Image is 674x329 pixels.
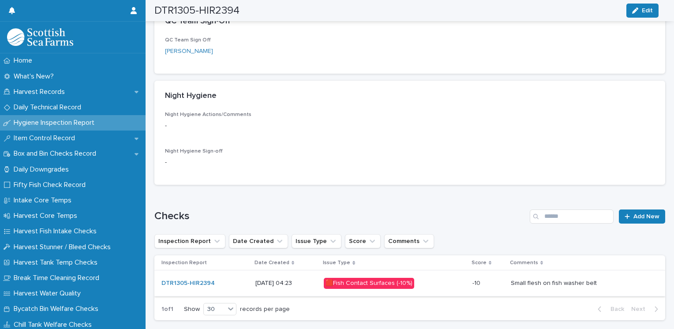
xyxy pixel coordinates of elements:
[10,289,88,298] p: Harvest Water Quality
[161,258,207,268] p: Inspection Report
[530,209,614,224] input: Search
[10,150,103,158] p: Box and Bin Checks Record
[10,103,88,112] p: Daily Technical Record
[626,4,659,18] button: Edit
[384,234,434,248] button: Comments
[184,306,200,313] p: Show
[472,278,482,287] p: -10
[165,47,213,56] a: [PERSON_NAME]
[10,56,39,65] p: Home
[631,306,651,312] span: Next
[10,321,99,329] p: Chill Tank Welfare Checks
[10,243,118,251] p: Harvest Stunner / Bleed Checks
[10,165,76,174] p: Daily Downgrades
[255,280,317,287] p: [DATE] 04:23
[204,305,225,314] div: 30
[633,213,659,220] span: Add New
[619,209,665,224] a: Add New
[323,258,350,268] p: Issue Type
[324,278,414,289] div: 🟥Fish Contact Surfaces (-10%)
[229,234,288,248] button: Date Created
[255,258,289,268] p: Date Created
[10,181,93,189] p: Fifty Fish Check Record
[154,234,225,248] button: Inspection Report
[10,88,72,96] p: Harvest Records
[642,7,653,14] span: Edit
[605,306,624,312] span: Back
[10,119,101,127] p: Hygiene Inspection Report
[10,212,84,220] p: Harvest Core Temps
[10,227,104,236] p: Harvest Fish Intake Checks
[345,234,381,248] button: Score
[165,158,321,167] p: -
[292,234,341,248] button: Issue Type
[510,258,538,268] p: Comments
[240,306,290,313] p: records per page
[165,112,251,117] span: Night Hygiene Actions/Comments
[591,305,628,313] button: Back
[165,17,231,26] h2: QC Team Sign-Off
[10,196,79,205] p: Intake Core Temps
[7,28,73,46] img: mMrefqRFQpe26GRNOUkG
[10,72,61,81] p: What's New?
[154,299,180,320] p: 1 of 1
[628,305,665,313] button: Next
[161,280,215,287] a: DTR1305-HIR2394
[10,258,105,267] p: Harvest Tank Temp Checks
[472,258,487,268] p: Score
[154,210,526,223] h1: Checks
[10,134,82,142] p: Item Control Record
[10,305,105,313] p: Bycatch Bin Welfare Checks
[165,91,217,101] h2: Night Hygiene
[165,149,223,154] span: Night Hygiene Sign-off
[165,121,655,131] p: -
[154,271,665,296] tr: DTR1305-HIR2394 [DATE] 04:23🟥Fish Contact Surfaces (-10%)-10-10 Small flesh on fish washer beltSm...
[10,274,106,282] p: Break Time Cleaning Record
[154,4,240,17] h2: DTR1305-HIR2394
[511,278,599,287] p: Small flesh on fish washer belt
[165,37,211,43] span: QC Team Sign Off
